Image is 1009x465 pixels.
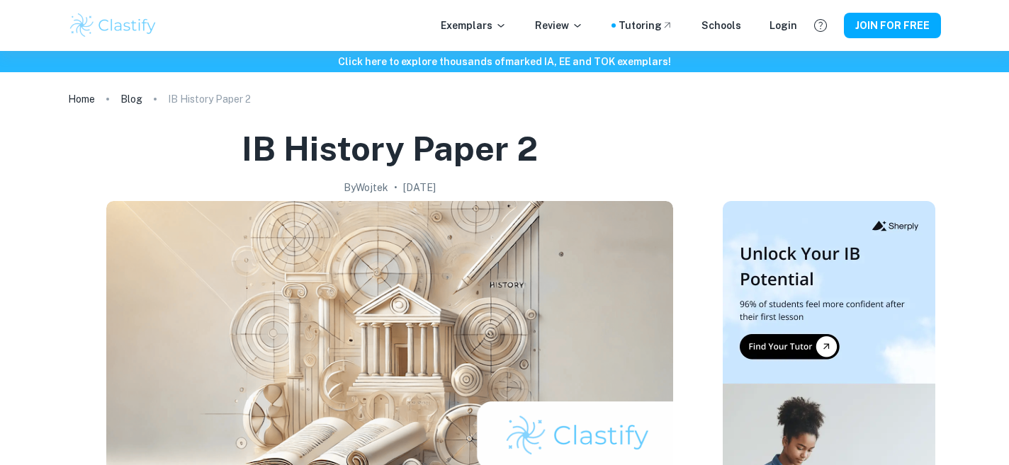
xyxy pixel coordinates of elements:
[344,180,388,195] h2: By Wojtek
[68,11,158,40] img: Clastify logo
[844,13,941,38] button: JOIN FOR FREE
[3,54,1006,69] h6: Click here to explore thousands of marked IA, EE and TOK exemplars !
[403,180,436,195] h2: [DATE]
[535,18,583,33] p: Review
[120,89,142,109] a: Blog
[242,126,538,171] h1: IB History Paper 2
[68,89,95,109] a: Home
[394,180,398,195] p: •
[619,18,673,33] a: Tutoring
[168,91,251,107] p: IB History Paper 2
[808,13,833,38] button: Help and Feedback
[770,18,797,33] a: Login
[441,18,507,33] p: Exemplars
[701,18,741,33] a: Schools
